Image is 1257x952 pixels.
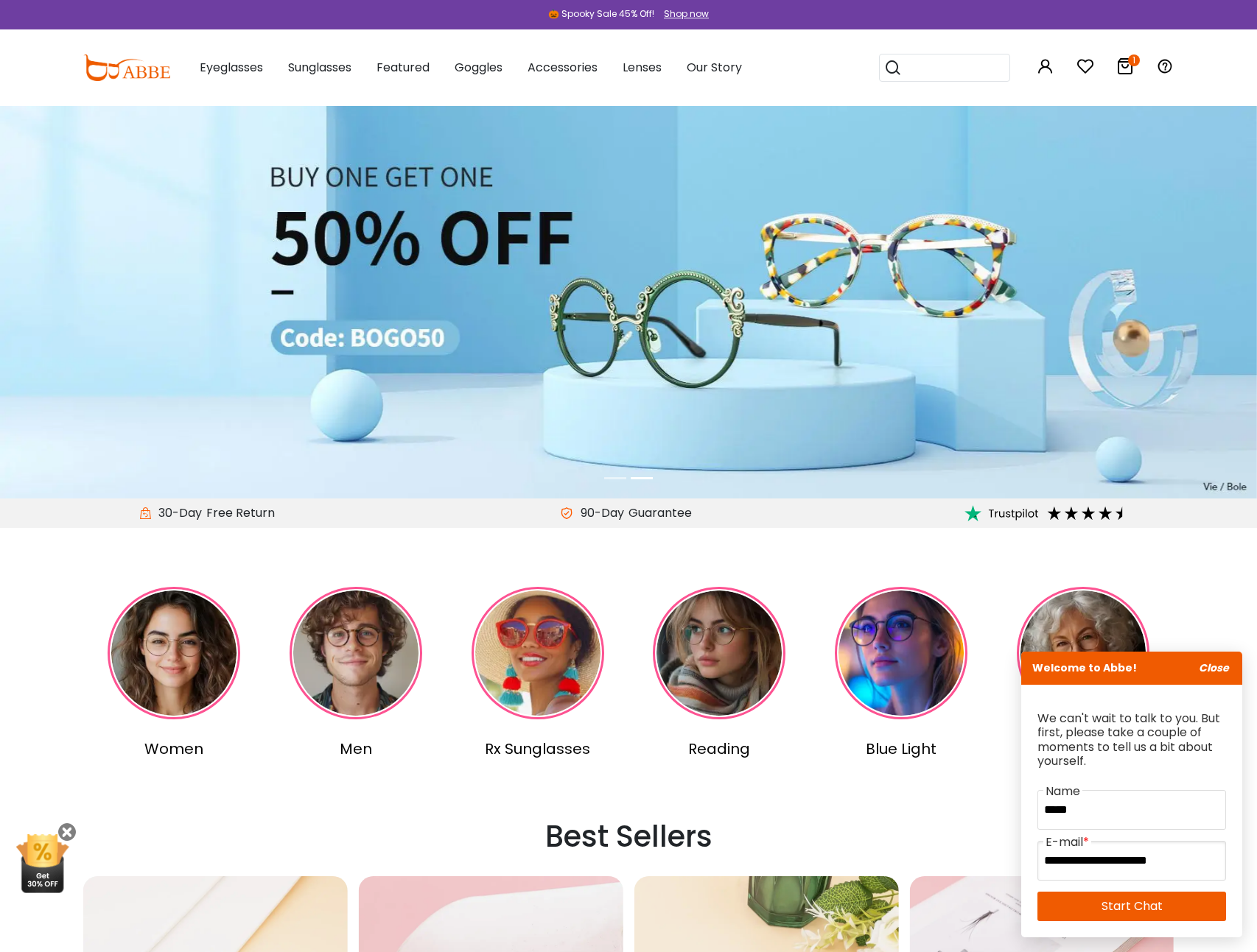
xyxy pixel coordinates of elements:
[108,587,240,719] img: Women
[624,504,696,522] div: Guarantee
[449,738,626,760] div: Rx Sunglasses
[1037,711,1226,768] p: We can't wait to talk to you. But first, please take a couple of moments to tell us a bit about y...
[813,738,990,760] div: Blue Light
[835,587,967,719] img: Blue Light
[1128,54,1140,66] i: 1
[449,587,626,760] a: Rx Sunglasses
[151,504,202,522] span: 30-Day
[1017,587,1149,719] img: Progressives
[548,7,654,21] div: 🎃 Spooky Sale 45% Off!
[1021,652,1242,685] p: Welcome to Abbe!
[1116,60,1134,77] a: 1
[687,59,742,76] span: Our Story
[377,59,430,76] span: Featured
[83,54,170,81] img: abbeglasses.com
[631,738,808,760] div: Reading
[1199,660,1229,675] i: Close
[288,59,351,76] span: Sunglasses
[86,587,262,760] a: Women
[86,738,262,760] div: Women
[528,59,598,76] span: Accessories
[631,587,808,760] a: Reading
[653,587,785,719] img: Reading
[623,59,662,76] span: Lenses
[995,738,1171,760] div: Progressives
[656,7,709,20] a: Shop now
[1043,833,1091,851] label: E-mail
[455,59,503,76] span: Goggles
[995,587,1171,760] a: Progressives
[472,587,604,719] img: Rx Sunglasses
[202,504,279,522] div: Free Return
[268,738,444,760] div: Men
[1043,783,1082,800] label: Name
[1037,892,1226,921] a: Start Chat
[290,587,422,719] img: Men
[813,587,990,760] a: Blue Light
[664,7,709,21] div: Shop now
[15,834,70,893] img: mini welcome offer
[200,59,263,76] span: Eyeglasses
[83,819,1174,854] h2: Best Sellers
[573,504,624,522] span: 90-Day
[268,587,444,760] a: Men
